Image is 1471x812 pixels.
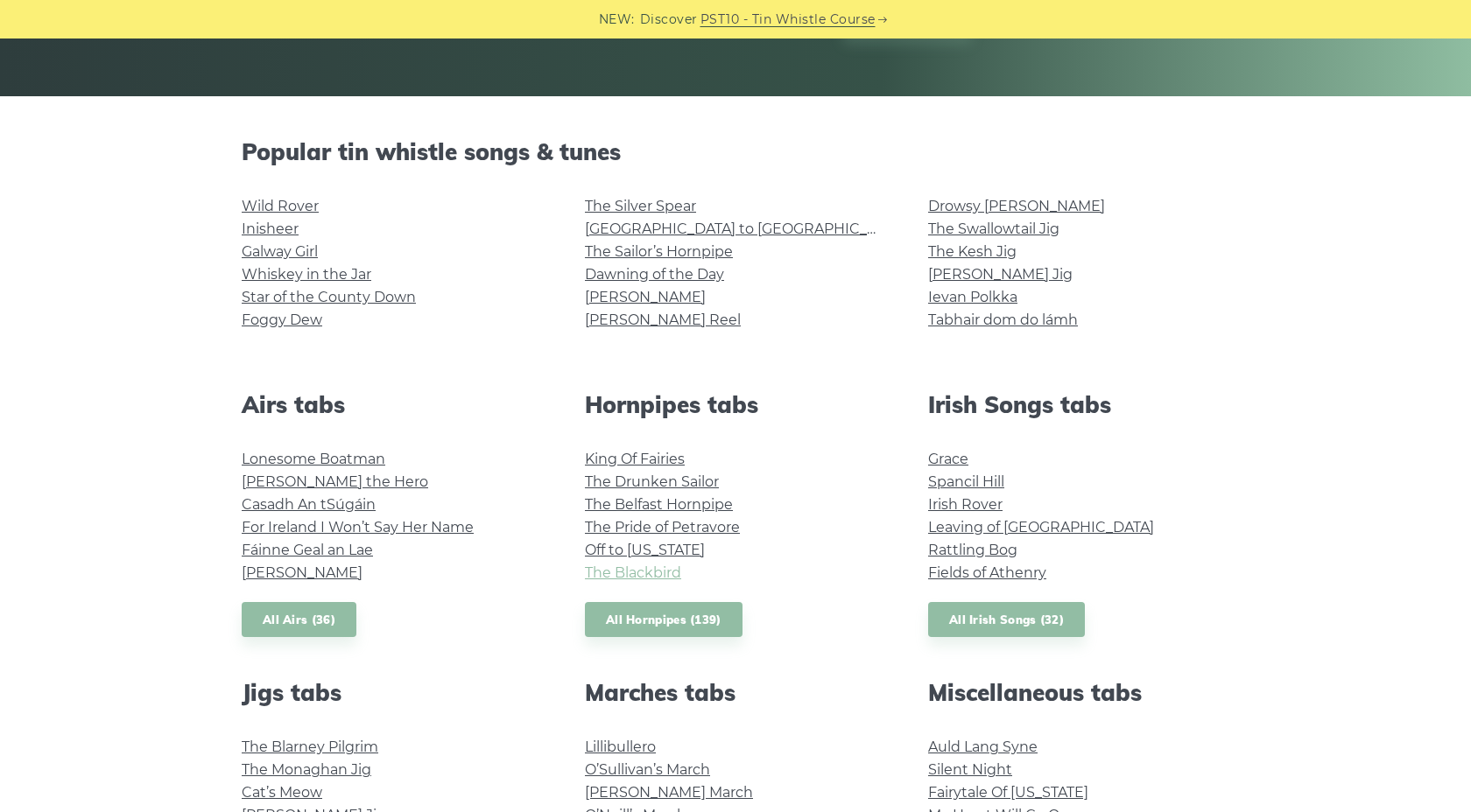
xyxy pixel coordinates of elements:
[585,784,753,801] a: [PERSON_NAME] March
[242,784,322,801] a: Cat’s Meow
[585,391,886,418] h2: Hornpipes tabs
[585,761,710,778] a: O’Sullivan’s March
[928,311,1078,328] a: Tabhair dom do lámh
[640,10,698,30] span: Discover
[242,391,543,418] h2: Airs tabs
[242,289,416,305] a: Star of the County Down
[242,138,1229,165] h2: Popular tin whistle songs & tunes
[585,542,705,558] a: Off to [US_STATE]
[928,220,1059,237] a: The Swallowtail Jig
[928,542,1017,558] a: Rattling Bog
[585,266,724,283] a: Dawning of the Day
[928,266,1073,283] a: [PERSON_NAME] Jig
[242,243,318,260] a: Galway Girl
[928,679,1229,706] h2: Miscellaneous tabs
[585,738,656,755] a: Lillibullero
[928,391,1229,418] h2: Irish Songs tabs
[928,761,1012,778] a: Silent Night
[928,519,1154,535] a: Leaving of [GEOGRAPHIC_DATA]
[585,451,685,467] a: King Of Fairies
[242,542,373,558] a: Fáinne Geal an Lae
[242,738,378,755] a: The Blarney Pilgrim
[242,451,385,467] a: Lonesome Boatman
[242,473,428,490] a: [PERSON_NAME] the Hero
[928,784,1088,801] a: Fairytale Of [US_STATE]
[928,564,1046,581] a: Fields of Athenry
[242,220,299,237] a: Inisheer
[585,564,681,581] a: The Blackbird
[585,602,743,638] a: All Hornpipes (139)
[242,198,319,214] a: Wild Rover
[700,10,876,30] a: PST10 - Tin Whistle Course
[585,473,719,490] a: The Drunken Sailor
[585,519,740,535] a: The Pride of Petravore
[928,602,1085,638] a: All Irish Songs (32)
[585,243,733,260] a: The Sailor’s Hornpipe
[585,289,706,305] a: [PERSON_NAME]
[242,761,371,778] a: The Monaghan Jig
[242,496,376,513] a: Casadh An tSúgáin
[242,679,543,706] h2: Jigs tabs
[242,311,322,328] a: Foggy Dew
[242,266,371,283] a: Whiskey in the Jar
[928,496,1003,513] a: Irish Rover
[928,243,1017,260] a: The Kesh Jig
[928,473,1004,490] a: Spancil Hill
[928,738,1038,755] a: Auld Lang Syne
[585,496,733,513] a: The Belfast Hornpipe
[928,198,1105,214] a: Drowsy [PERSON_NAME]
[928,451,968,467] a: Grace
[585,220,908,237] a: [GEOGRAPHIC_DATA] to [GEOGRAPHIC_DATA]
[585,679,886,706] h2: Marches tabs
[585,311,741,328] a: [PERSON_NAME] Reel
[242,564,362,581] a: [PERSON_NAME]
[242,519,474,535] a: For Ireland I Won’t Say Her Name
[928,289,1017,305] a: Ievan Polkka
[599,10,635,30] span: NEW:
[242,602,356,638] a: All Airs (36)
[585,198,696,214] a: The Silver Spear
